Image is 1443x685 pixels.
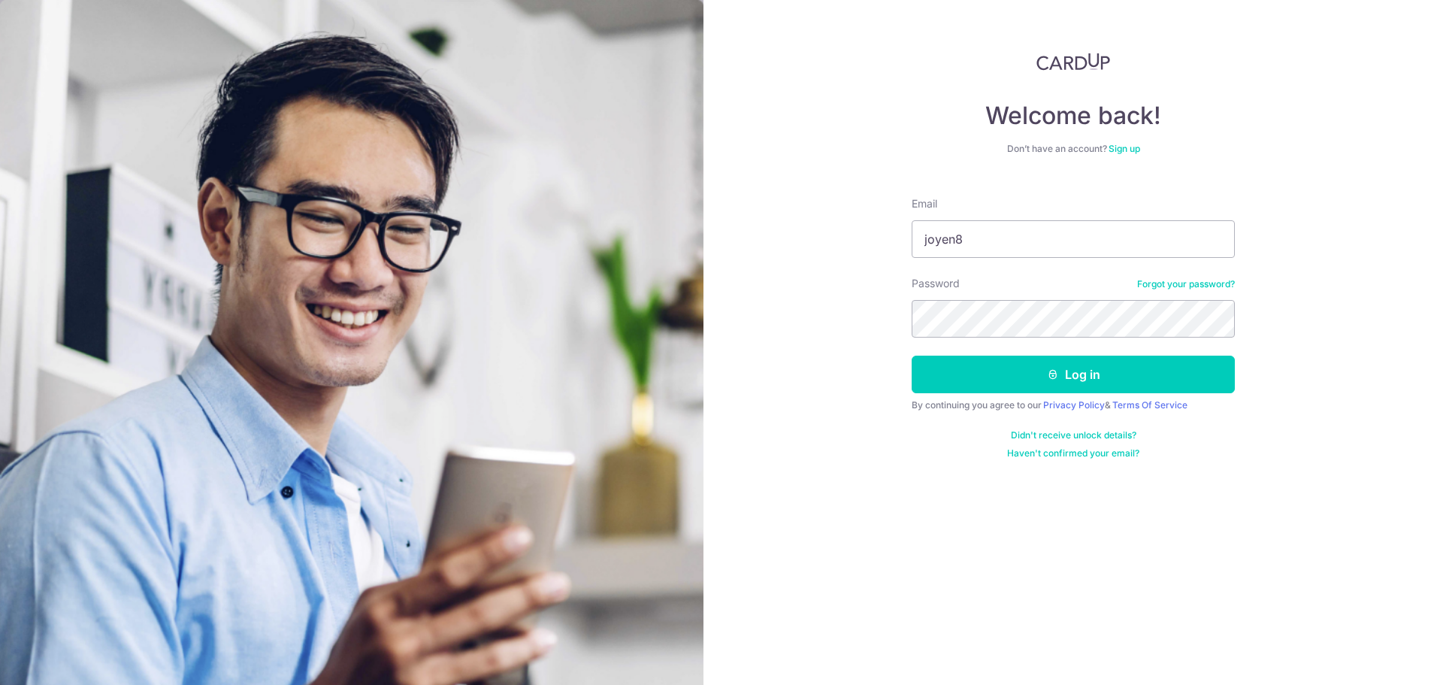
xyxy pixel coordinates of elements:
[1112,399,1187,411] a: Terms Of Service
[912,143,1235,155] div: Don’t have an account?
[1007,447,1139,459] a: Haven't confirmed your email?
[1043,399,1105,411] a: Privacy Policy
[912,399,1235,411] div: By continuing you agree to our &
[912,101,1235,131] h4: Welcome back!
[912,356,1235,393] button: Log in
[1137,278,1235,290] a: Forgot your password?
[912,220,1235,258] input: Enter your Email
[1109,143,1140,154] a: Sign up
[912,276,960,291] label: Password
[1011,429,1136,441] a: Didn't receive unlock details?
[1036,53,1110,71] img: CardUp Logo
[912,196,937,211] label: Email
